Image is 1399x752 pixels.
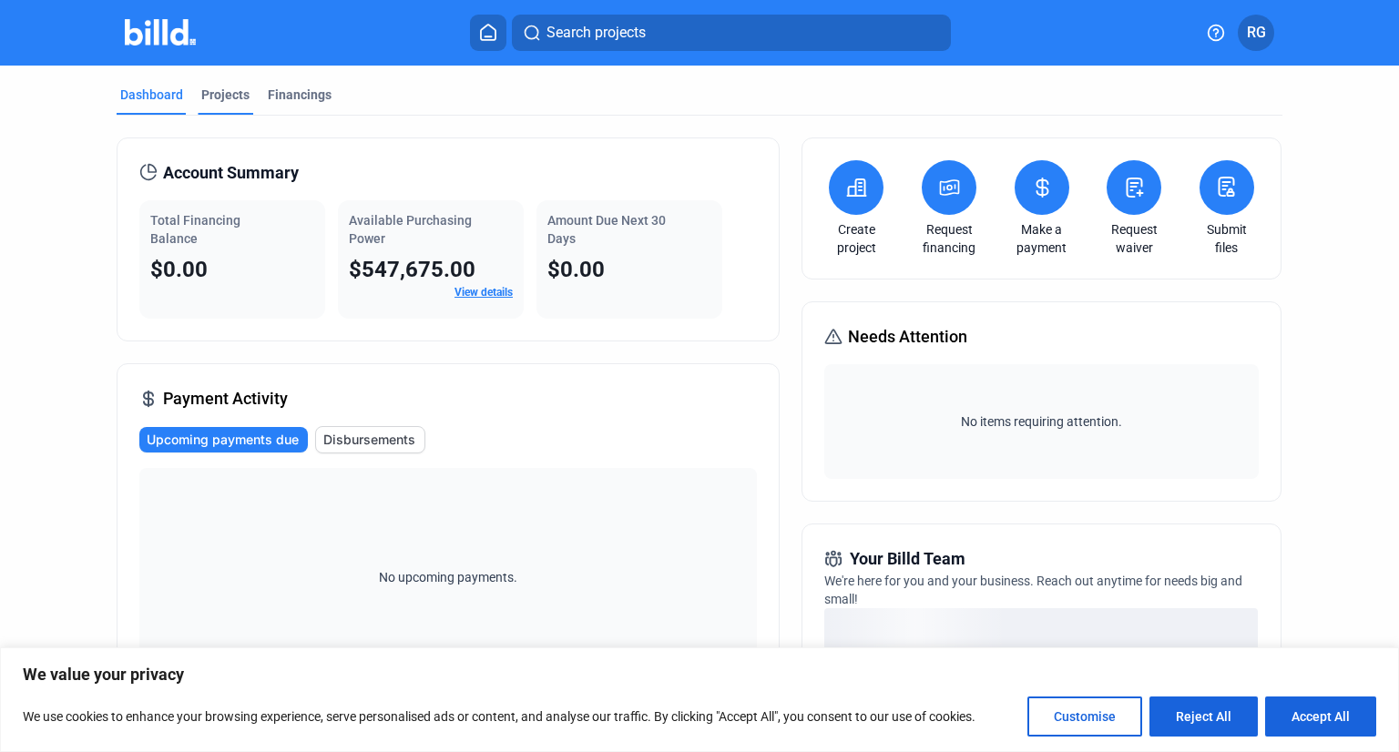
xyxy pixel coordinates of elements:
div: Financings [268,86,332,104]
span: Available Purchasing Power [349,213,472,246]
span: Your Billd Team [850,546,965,572]
a: Request waiver [1102,220,1166,257]
span: $0.00 [547,257,605,282]
span: Upcoming payments due [147,431,299,449]
span: $0.00 [150,257,208,282]
a: View details [454,286,513,299]
button: Upcoming payments due [139,427,308,452]
button: Search projects [512,15,951,51]
span: $547,675.00 [349,257,475,282]
div: Dashboard [120,86,183,104]
a: Request financing [917,220,981,257]
span: No upcoming payments. [367,568,529,586]
a: Submit files [1195,220,1259,257]
span: Disbursements [323,431,415,449]
span: We're here for you and your business. Reach out anytime for needs big and small! [824,574,1242,606]
span: Total Financing Balance [150,213,240,246]
a: Create project [824,220,888,257]
p: We use cookies to enhance your browsing experience, serve personalised ads or content, and analys... [23,706,975,727]
span: Search projects [546,22,646,44]
button: Disbursements [315,426,425,453]
button: Reject All [1149,696,1258,737]
button: Accept All [1265,696,1376,737]
button: RG [1238,15,1274,51]
a: Make a payment [1010,220,1074,257]
span: Needs Attention [848,324,967,350]
p: We value your privacy [23,664,1376,686]
span: Amount Due Next 30 Days [547,213,666,246]
span: No items requiring attention. [832,412,1251,431]
span: Payment Activity [163,386,288,412]
img: Billd Company Logo [125,19,197,46]
div: Projects [201,86,250,104]
span: RG [1247,22,1266,44]
span: Account Summary [163,160,299,186]
button: Customise [1027,696,1142,737]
